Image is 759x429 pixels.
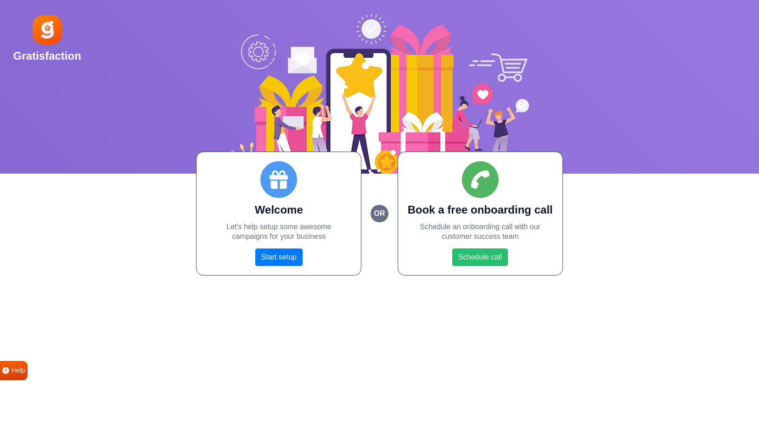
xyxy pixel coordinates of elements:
[407,203,553,217] h2: Book a free onboarding call
[452,248,508,266] a: Schedule call
[407,222,553,242] p: Schedule an onboarding call with our customer success team
[206,222,352,242] p: Let's help setup some awesome campaigns for your business
[231,14,529,174] img: Social Boost
[371,205,388,222] small: or
[13,50,81,63] h2: Gratisfaction
[11,366,25,376] span: Help
[206,203,352,217] h2: Welcome
[31,13,64,46] img: Gratisfaction
[255,248,303,266] a: Start setup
